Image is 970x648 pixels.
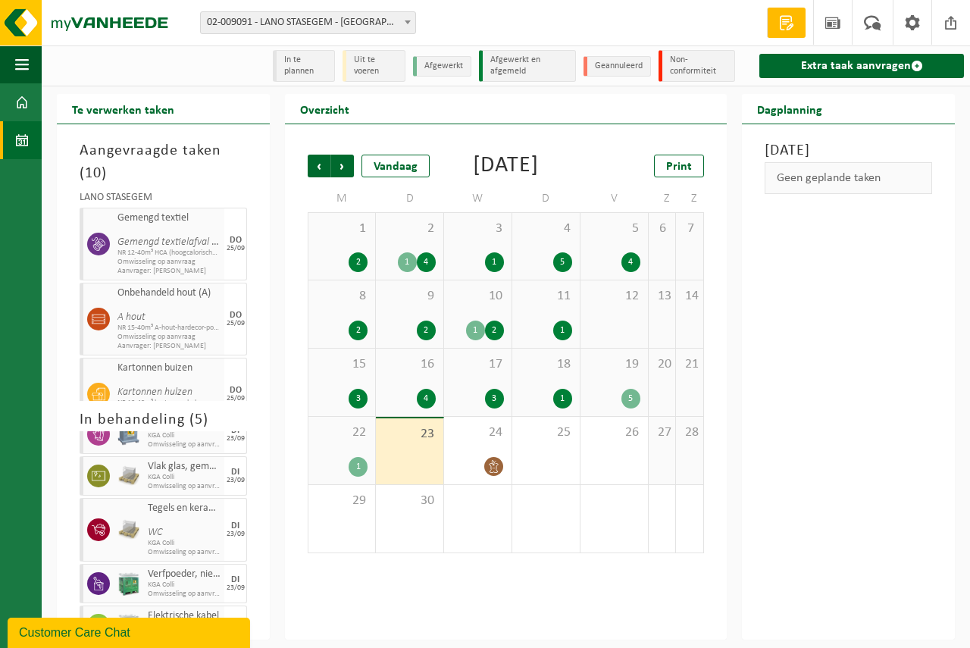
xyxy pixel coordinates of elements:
div: 4 [417,252,436,272]
span: 28 [684,424,696,441]
div: 1 [349,457,368,477]
div: [DATE] [473,155,539,177]
td: M [308,185,376,212]
span: 5 [195,412,203,427]
span: Aanvrager: [PERSON_NAME] [117,267,221,276]
span: NR 15-40m³ A-hout-hardecor-poort 306 [117,324,221,333]
span: 6 [656,221,668,237]
span: KGA Colli [148,431,221,440]
div: 1 [485,252,504,272]
li: Afgewerkt en afgemeld [479,50,576,82]
span: 19 [588,356,640,373]
div: 2 [349,321,368,340]
span: 7 [684,221,696,237]
div: LANO STASEGEM [80,193,247,208]
span: Print [666,161,692,173]
span: 24 [452,424,504,441]
h3: [DATE] [765,139,932,162]
div: 23/09 [227,477,245,484]
span: 5 [588,221,640,237]
i: Gemengd textielafval (HCA) [117,236,236,248]
span: Omwisseling op aanvraag (excl. voorrijkost) [148,548,221,557]
td: W [444,185,512,212]
div: DO [230,236,242,245]
span: 13 [656,288,668,305]
span: 10 [85,166,102,181]
div: 3 [485,389,504,409]
li: Non-conformiteit [659,50,735,82]
span: 12 [588,288,640,305]
span: 30 [383,493,436,509]
div: 3 [349,389,368,409]
div: 2 [417,321,436,340]
div: 25/09 [227,395,245,402]
span: Vlak glas, gemengd [148,461,221,473]
span: Omwisseling op aanvraag [117,333,221,342]
h2: Te verwerken taken [57,94,189,124]
span: NR 12-40m³ HCA (hoogcalorische restfractie)-binnen-poort 203 [117,249,221,258]
div: DI [231,521,239,531]
span: 23 [383,426,436,443]
div: 25/09 [227,245,245,252]
div: DI [231,575,239,584]
div: 1 [553,389,572,409]
img: PB-HB-1400-HPE-GN-11 [117,571,140,596]
div: 25/09 [227,320,245,327]
span: KGA Colli [148,581,221,590]
span: Tegels en keramische producten [148,502,221,515]
span: 02-009091 - LANO STASEGEM - HARELBEKE [200,11,416,34]
span: KGA Colli [148,473,221,482]
span: 20 [656,356,668,373]
span: 17 [452,356,504,373]
i: A hout [117,311,145,323]
span: 14 [684,288,696,305]
span: Onbehandeld hout (A) [117,287,221,299]
span: 02-009091 - LANO STASEGEM - HARELBEKE [201,12,415,33]
span: 9 [383,288,436,305]
div: 23/09 [227,531,245,538]
div: DI [231,468,239,477]
h2: Overzicht [285,94,365,124]
span: 4 [520,221,572,237]
div: 4 [417,389,436,409]
img: LP-PA-00000-WDN-11 [117,518,140,541]
img: PB-AP-0800-MET-02-01 [117,423,140,446]
span: Omwisseling op aanvraag (excl. voorrijkost) [148,440,221,449]
span: Elektrische kabel [148,610,221,622]
span: 10 [452,288,504,305]
td: Z [676,185,704,212]
span: 2 [383,221,436,237]
span: 25 [520,424,572,441]
div: 5 [621,389,640,409]
h3: In behandeling ( ) [80,409,247,431]
span: Omwisseling op aanvraag [117,258,221,267]
td: D [376,185,444,212]
li: Afgewerkt [413,56,471,77]
div: DO [230,311,242,320]
iframe: chat widget [8,615,253,648]
span: Verfpoeder, niet-gevaarlijk [148,568,221,581]
span: 29 [316,493,368,509]
span: 27 [656,424,668,441]
span: 3 [452,221,504,237]
span: 21 [684,356,696,373]
span: 22 [316,424,368,441]
a: Print [654,155,704,177]
span: Volgende [331,155,354,177]
span: 16 [383,356,436,373]
li: Uit te voeren [343,50,405,82]
div: 5 [553,252,572,272]
div: 1 [466,321,485,340]
span: 18 [520,356,572,373]
i: Kartonnen hulzen [117,387,192,398]
span: Omwisseling op aanvraag (excl. voorrijkost) [148,590,221,599]
span: 11 [520,288,572,305]
li: In te plannen [273,50,336,82]
div: Vandaag [361,155,430,177]
div: 4 [621,252,640,272]
span: KGA Colli [148,539,221,548]
img: LP-PA-00000-WDN-11 [117,465,140,487]
div: 23/09 [227,584,245,592]
td: D [512,185,580,212]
